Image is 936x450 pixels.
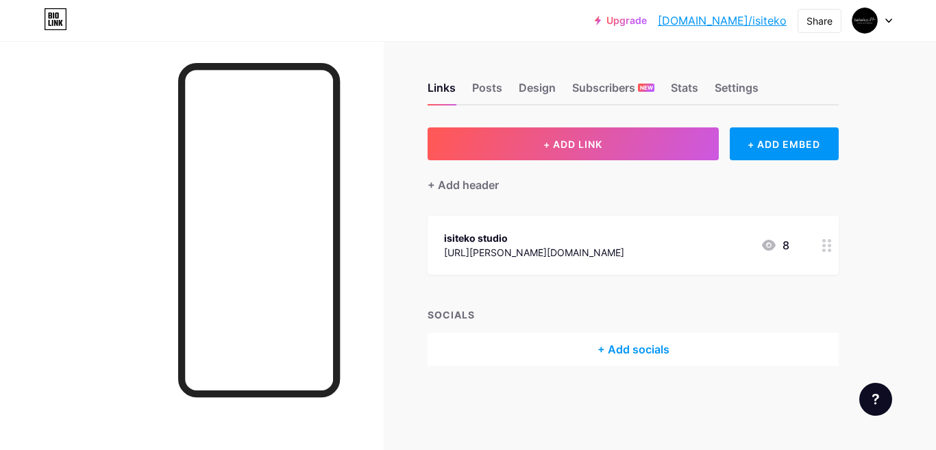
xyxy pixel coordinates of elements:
div: 8 [761,237,789,253]
button: + ADD LINK [428,127,719,160]
span: NEW [640,84,653,92]
a: Upgrade [595,15,647,26]
div: Stats [671,79,698,104]
div: + Add header [428,177,499,193]
img: isiteko [852,8,878,34]
div: Design [519,79,556,104]
div: Share [806,14,833,28]
span: + ADD LINK [543,138,602,150]
div: + ADD EMBED [730,127,839,160]
div: Settings [715,79,759,104]
div: [URL][PERSON_NAME][DOMAIN_NAME] [444,245,624,260]
div: Links [428,79,456,104]
div: Posts [472,79,502,104]
a: [DOMAIN_NAME]/isiteko [658,12,787,29]
div: SOCIALS [428,308,839,322]
div: isiteko studio [444,231,624,245]
div: + Add socials [428,333,839,366]
div: Subscribers [572,79,654,104]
